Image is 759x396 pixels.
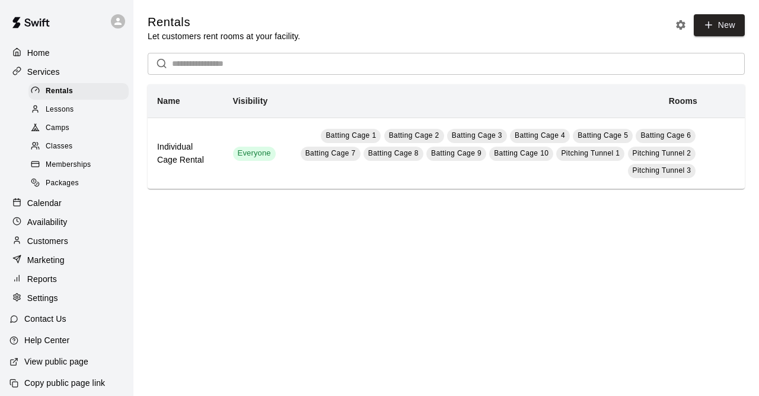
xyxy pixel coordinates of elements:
span: Batting Cage 2 [389,131,439,140]
span: Batting Cage 7 [305,149,356,157]
a: Settings [9,289,124,307]
a: Home [9,44,124,62]
a: Packages [28,175,133,193]
span: Rentals [46,85,73,97]
p: Customers [27,235,68,247]
div: Rentals [28,83,129,100]
b: Rooms [669,96,697,106]
h6: Individual Cage Rental [157,141,214,167]
a: Lessons [28,100,133,119]
p: Settings [27,292,58,304]
p: Copy public page link [24,377,105,389]
span: Pitching Tunnel 3 [633,166,691,175]
span: Batting Cage 9 [431,149,481,157]
a: Reports [9,270,124,288]
p: View public page [24,356,88,368]
p: Let customers rent rooms at your facility. [148,30,300,42]
span: Everyone [233,148,276,159]
span: Batting Cage 3 [452,131,502,140]
a: Availability [9,213,124,231]
span: Batting Cage 5 [578,131,628,140]
a: Customers [9,232,124,250]
span: Lessons [46,104,74,116]
p: Marketing [27,254,65,266]
a: New [694,14,745,36]
button: Rental settings [672,16,690,34]
span: Camps [46,122,69,134]
span: Packages [46,178,79,189]
a: Camps [28,119,133,138]
div: Lessons [28,102,129,118]
span: Memberships [46,159,91,171]
a: Services [9,63,124,81]
p: Contact Us [24,313,66,325]
span: Batting Cage 1 [326,131,376,140]
div: This service is visible to all of your customers [233,147,276,161]
p: Calendar [27,197,62,209]
a: Rentals [28,82,133,100]
div: Memberships [28,157,129,173]
h5: Rentals [148,14,300,30]
span: Pitching Tunnel 1 [561,149,620,157]
span: Batting Cage 10 [494,149,548,157]
a: Calendar [9,194,124,212]
span: Batting Cage 4 [515,131,565,140]
span: Batting Cage 6 [640,131,691,140]
p: Services [27,66,60,78]
span: Pitching Tunnel 2 [633,149,691,157]
div: Classes [28,138,129,155]
b: Visibility [233,96,268,106]
p: Help Center [24,334,69,346]
div: Camps [28,120,129,137]
p: Availability [27,216,68,228]
div: Packages [28,175,129,192]
span: Batting Cage 8 [368,149,419,157]
p: Reports [27,273,57,285]
a: Classes [28,138,133,156]
b: Name [157,96,180,106]
p: Home [27,47,50,59]
a: Marketing [9,251,124,269]
table: simple table [148,84,745,189]
span: Classes [46,141,72,153]
a: Memberships [28,156,133,175]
